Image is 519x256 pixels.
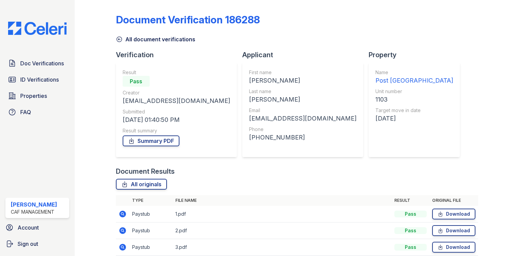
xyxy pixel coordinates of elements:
[432,209,475,219] a: Download
[18,223,39,232] span: Account
[5,73,69,86] a: ID Verifications
[375,88,453,95] div: Unit number
[375,107,453,114] div: Target move in date
[249,95,356,104] div: [PERSON_NAME]
[375,95,453,104] div: 1103
[173,239,392,256] td: 3.pdf
[123,127,230,134] div: Result summary
[5,57,69,70] a: Doc Verifications
[123,69,230,76] div: Result
[392,195,429,206] th: Result
[129,239,173,256] td: Paystub
[129,195,173,206] th: Type
[394,227,427,234] div: Pass
[249,133,356,142] div: [PHONE_NUMBER]
[116,167,175,176] div: Document Results
[116,179,167,190] a: All originals
[249,126,356,133] div: Phone
[11,209,57,215] div: CAF Management
[3,237,72,251] a: Sign out
[173,195,392,206] th: File name
[116,14,260,26] div: Document Verification 186288
[129,206,173,222] td: Paystub
[375,114,453,123] div: [DATE]
[249,107,356,114] div: Email
[394,211,427,217] div: Pass
[432,225,475,236] a: Download
[394,244,427,251] div: Pass
[3,22,72,35] img: CE_Logo_Blue-a8612792a0a2168367f1c8372b55b34899dd931a85d93a1a3d3e32e68fde9ad4.png
[173,206,392,222] td: 1.pdf
[116,35,195,43] a: All document verifications
[123,108,230,115] div: Submitted
[5,105,69,119] a: FAQ
[429,195,478,206] th: Original file
[375,69,453,76] div: Name
[375,76,453,85] div: Post [GEOGRAPHIC_DATA]
[129,222,173,239] td: Paystub
[20,92,47,100] span: Properties
[173,222,392,239] td: 2.pdf
[249,69,356,76] div: First name
[18,240,38,248] span: Sign out
[369,50,465,60] div: Property
[20,59,64,67] span: Doc Verifications
[123,89,230,96] div: Creator
[432,242,475,253] a: Download
[3,221,72,234] a: Account
[123,135,179,146] a: Summary PDF
[11,200,57,209] div: [PERSON_NAME]
[123,115,230,125] div: [DATE] 01:40:50 PM
[5,89,69,103] a: Properties
[249,76,356,85] div: [PERSON_NAME]
[249,88,356,95] div: Last name
[242,50,369,60] div: Applicant
[249,114,356,123] div: [EMAIL_ADDRESS][DOMAIN_NAME]
[20,108,31,116] span: FAQ
[123,96,230,106] div: [EMAIL_ADDRESS][DOMAIN_NAME]
[20,76,59,84] span: ID Verifications
[123,76,150,87] div: Pass
[116,50,242,60] div: Verification
[375,69,453,85] a: Name Post [GEOGRAPHIC_DATA]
